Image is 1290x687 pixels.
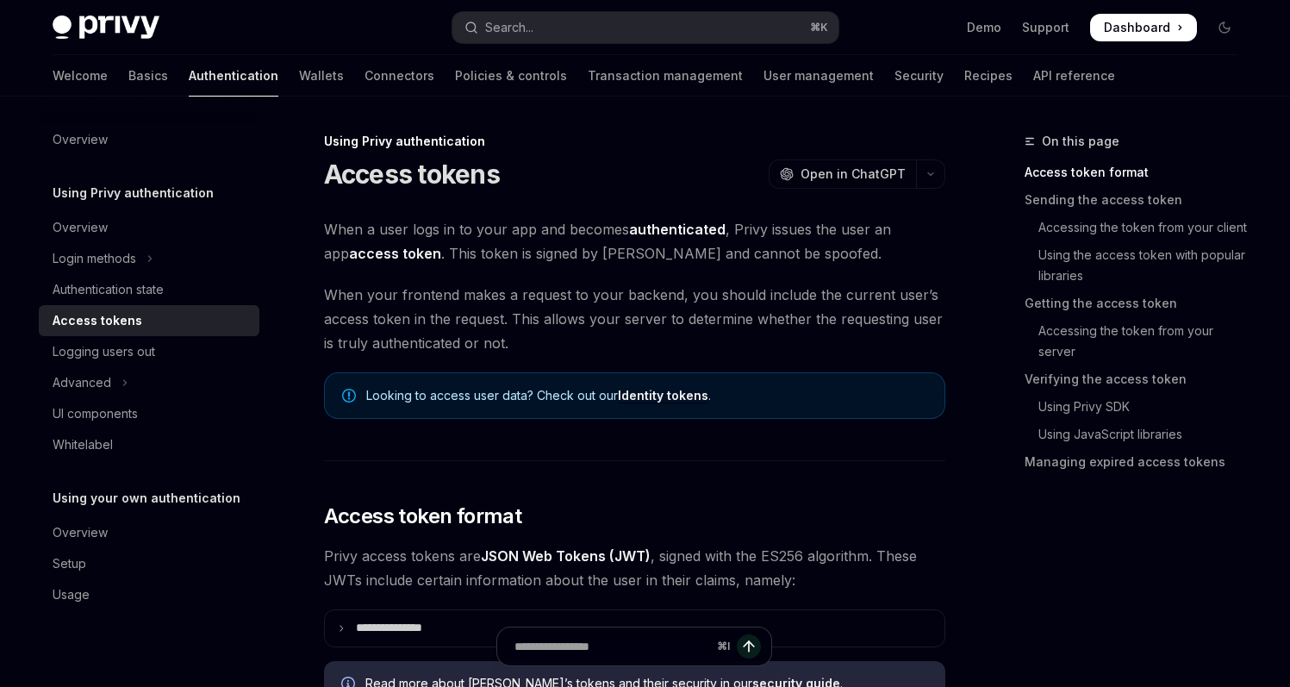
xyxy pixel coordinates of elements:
[128,55,168,97] a: Basics
[324,544,945,592] span: Privy access tokens are , signed with the ES256 algorithm. These JWTs include certain information...
[39,336,259,367] a: Logging users out
[53,553,86,574] div: Setup
[737,634,761,659] button: Send message
[39,243,259,274] button: Toggle Login methods section
[53,16,159,40] img: dark logo
[39,548,259,579] a: Setup
[485,17,533,38] div: Search...
[452,12,838,43] button: Open search
[342,389,356,403] svg: Note
[324,283,945,355] span: When your frontend makes a request to your backend, you should include the current user’s access ...
[324,503,522,530] span: Access token format
[189,55,278,97] a: Authentication
[514,628,710,665] input: Ask a question...
[1211,14,1238,41] button: Toggle dark mode
[299,55,344,97] a: Wallets
[455,55,567,97] a: Policies & controls
[1025,317,1252,365] a: Accessing the token from your server
[1022,19,1069,36] a: Support
[1104,19,1170,36] span: Dashboard
[1090,14,1197,41] a: Dashboard
[53,341,155,362] div: Logging users out
[53,434,113,455] div: Whitelabel
[1042,131,1119,152] span: On this page
[53,55,108,97] a: Welcome
[53,372,111,393] div: Advanced
[964,55,1013,97] a: Recipes
[39,398,259,429] a: UI components
[1025,241,1252,290] a: Using the access token with popular libraries
[366,387,927,404] span: Looking to access user data? Check out our .
[1025,365,1252,393] a: Verifying the access token
[618,388,708,403] a: Identity tokens
[365,55,434,97] a: Connectors
[763,55,874,97] a: User management
[1025,214,1252,241] a: Accessing the token from your client
[481,547,651,565] a: JSON Web Tokens (JWT)
[39,124,259,155] a: Overview
[1025,186,1252,214] a: Sending the access token
[324,159,500,190] h1: Access tokens
[1025,421,1252,448] a: Using JavaScript libraries
[53,310,142,331] div: Access tokens
[39,305,259,336] a: Access tokens
[588,55,743,97] a: Transaction management
[53,403,138,424] div: UI components
[1025,448,1252,476] a: Managing expired access tokens
[53,217,108,238] div: Overview
[324,133,945,150] div: Using Privy authentication
[894,55,944,97] a: Security
[39,579,259,610] a: Usage
[1025,290,1252,317] a: Getting the access token
[1033,55,1115,97] a: API reference
[39,517,259,548] a: Overview
[1025,159,1252,186] a: Access token format
[53,129,108,150] div: Overview
[801,166,906,183] span: Open in ChatGPT
[39,212,259,243] a: Overview
[769,159,916,189] button: Open in ChatGPT
[810,21,828,34] span: ⌘ K
[53,522,108,543] div: Overview
[39,367,259,398] button: Toggle Advanced section
[1025,393,1252,421] a: Using Privy SDK
[967,19,1001,36] a: Demo
[53,488,240,509] h5: Using your own authentication
[39,429,259,460] a: Whitelabel
[53,183,214,203] h5: Using Privy authentication
[53,584,90,605] div: Usage
[629,221,726,238] strong: authenticated
[324,217,945,265] span: When a user logs in to your app and becomes , Privy issues the user an app . This token is signed...
[39,274,259,305] a: Authentication state
[53,248,136,269] div: Login methods
[349,245,441,262] strong: access token
[53,279,164,300] div: Authentication state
